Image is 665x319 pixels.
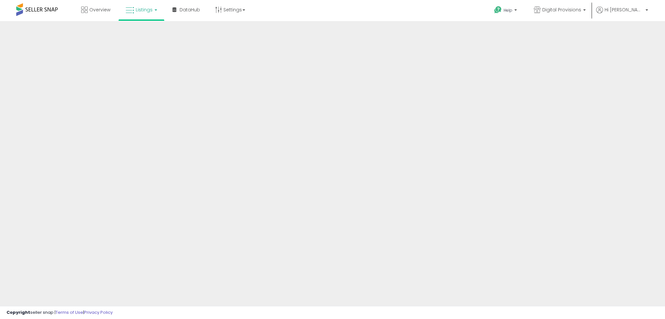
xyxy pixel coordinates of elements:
a: Hi [PERSON_NAME] [596,6,648,21]
i: Get Help [494,6,502,14]
span: DataHub [180,6,200,13]
span: Hi [PERSON_NAME] [605,6,644,13]
span: Digital Provisions [542,6,581,13]
a: Help [489,1,523,21]
span: Help [504,7,512,13]
span: Overview [89,6,110,13]
span: Listings [136,6,153,13]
